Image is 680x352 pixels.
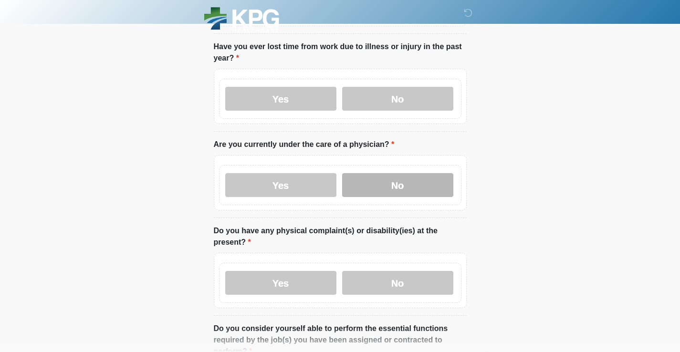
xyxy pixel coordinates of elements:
[342,173,453,197] label: No
[342,271,453,295] label: No
[342,87,453,111] label: No
[225,271,336,295] label: Yes
[214,225,467,248] label: Do you have any physical complaint(s) or disability(ies) at the present?
[214,41,467,64] label: Have you ever lost time from work due to illness or injury in the past year?
[225,173,336,197] label: Yes
[204,7,279,32] img: KPG Healthcare Logo
[225,87,336,111] label: Yes
[214,139,395,150] label: Are you currently under the care of a physician?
